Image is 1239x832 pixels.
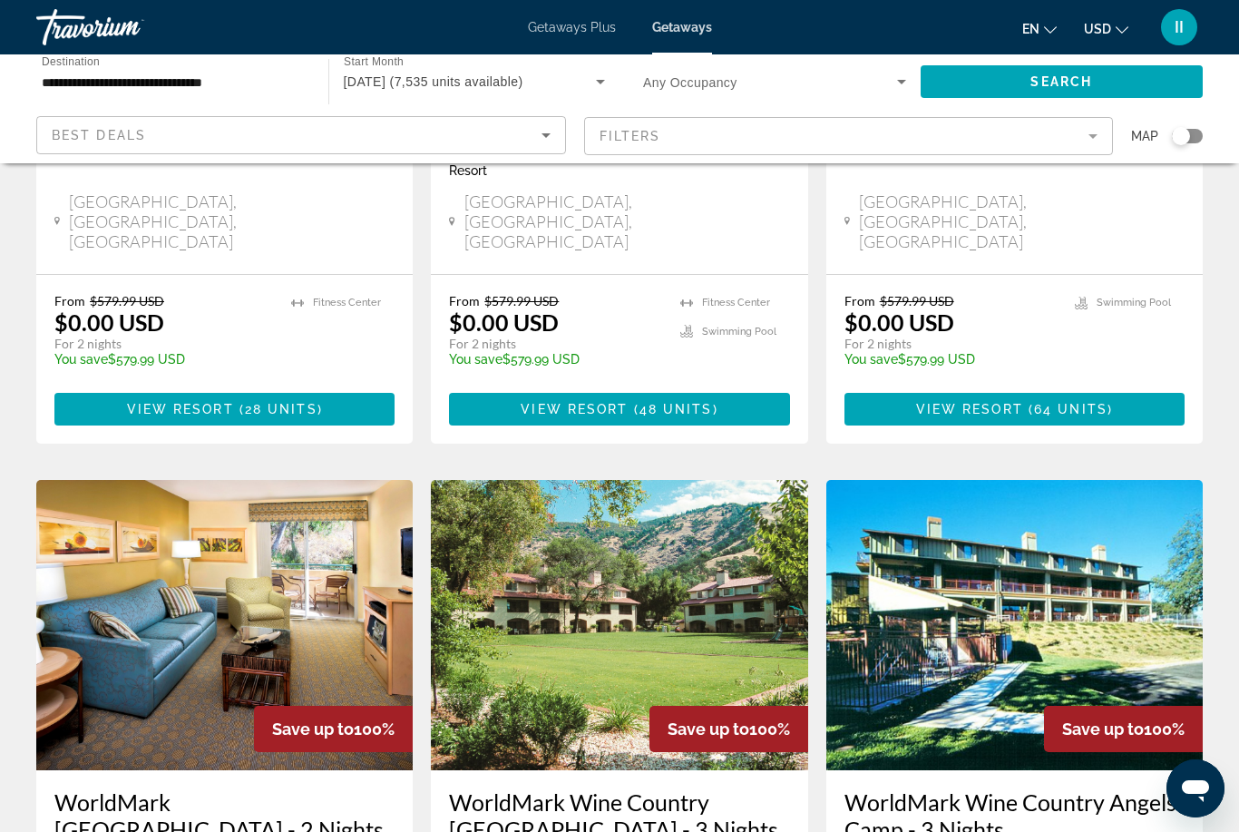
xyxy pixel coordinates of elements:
[344,56,404,68] span: Start Month
[52,128,146,142] span: Best Deals
[54,308,164,336] p: $0.00 USD
[844,336,1057,352] p: For 2 nights
[36,4,218,51] a: Travorium
[528,20,616,34] a: Getaways Plus
[643,75,737,90] span: Any Occupancy
[449,352,502,367] span: You save
[1084,15,1128,42] button: Change currency
[245,402,317,416] span: 28 units
[313,297,381,308] span: Fitness Center
[449,163,487,178] span: Resort
[1022,22,1039,36] span: en
[584,116,1114,156] button: Filter
[1030,74,1092,89] span: Search
[844,393,1185,426] button: View Resort(64 units)
[652,20,712,34] a: Getaways
[844,352,898,367] span: You save
[1022,15,1057,42] button: Change language
[127,402,234,416] span: View Resort
[844,293,875,308] span: From
[431,480,807,770] img: 4987E01X.jpg
[668,719,749,739] span: Save up to
[1034,402,1107,416] span: 64 units
[464,191,790,251] span: [GEOGRAPHIC_DATA], [GEOGRAPHIC_DATA], [GEOGRAPHIC_DATA]
[54,393,395,426] button: View Resort(28 units)
[90,293,164,308] span: $579.99 USD
[42,55,100,67] span: Destination
[1175,18,1184,36] span: II
[1156,8,1203,46] button: User Menu
[639,402,713,416] span: 48 units
[36,480,413,770] img: A409I01X.jpg
[649,706,808,752] div: 100%
[272,719,354,739] span: Save up to
[1023,402,1113,416] span: ( )
[449,352,661,367] p: $579.99 USD
[1084,22,1111,36] span: USD
[1097,297,1171,308] span: Swimming Pool
[54,352,108,367] span: You save
[1166,759,1224,817] iframe: Кнопка запуска окна обмена сообщениями
[234,402,323,416] span: ( )
[702,326,776,338] span: Swimming Pool
[54,293,85,308] span: From
[628,402,717,416] span: ( )
[449,308,559,336] p: $0.00 USD
[921,65,1204,98] button: Search
[1062,719,1144,739] span: Save up to
[344,74,523,89] span: [DATE] (7,535 units available)
[880,293,954,308] span: $579.99 USD
[54,352,273,367] p: $579.99 USD
[859,191,1185,251] span: [GEOGRAPHIC_DATA], [GEOGRAPHIC_DATA], [GEOGRAPHIC_DATA]
[521,402,628,416] span: View Resort
[826,480,1203,770] img: 5489E01X.jpg
[844,308,954,336] p: $0.00 USD
[702,297,770,308] span: Fitness Center
[449,293,480,308] span: From
[69,191,395,251] span: [GEOGRAPHIC_DATA], [GEOGRAPHIC_DATA], [GEOGRAPHIC_DATA]
[484,293,559,308] span: $579.99 USD
[449,393,789,426] button: View Resort(48 units)
[844,352,1057,367] p: $579.99 USD
[916,402,1023,416] span: View Resort
[254,706,413,752] div: 100%
[54,336,273,352] p: For 2 nights
[1044,706,1203,752] div: 100%
[1131,123,1158,149] span: Map
[52,124,551,146] mat-select: Sort by
[449,336,661,352] p: For 2 nights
